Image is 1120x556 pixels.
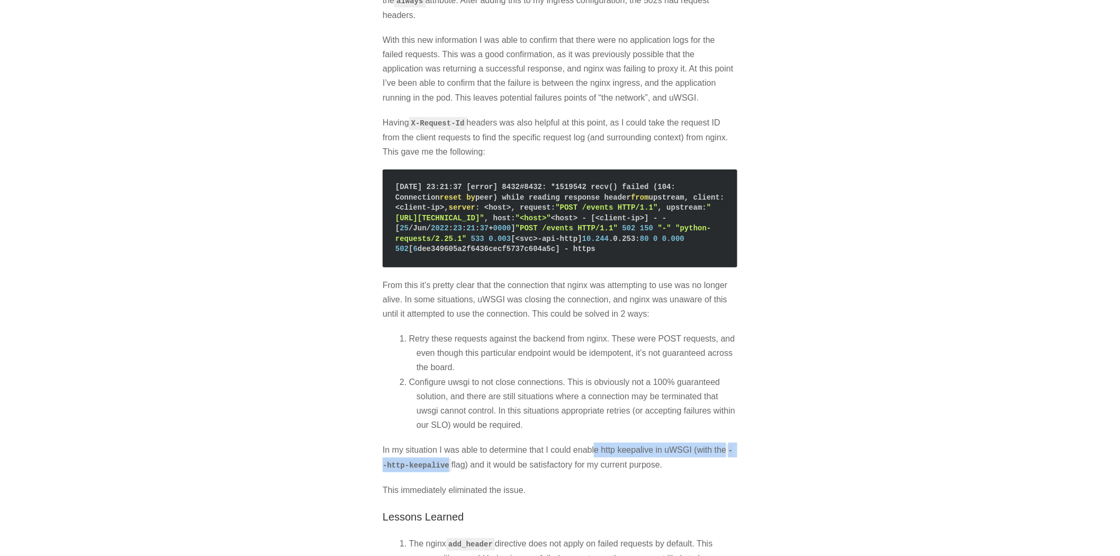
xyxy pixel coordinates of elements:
[489,235,511,243] span: 0.003
[383,508,737,526] h3: Lessons Learned
[395,224,711,243] span: "python-requests/2.25.1"
[658,224,671,232] span: "-"
[622,224,636,232] span: 502
[555,203,657,212] span: "POST /events HTTP/1.1"
[466,224,475,232] span: 21
[431,224,449,232] span: 2022
[393,180,727,257] code: [DATE] 23:21:37 [error] 8432#8432: *1519542 recv() failed (104: Connection
[640,235,649,243] span: 80
[453,224,462,232] span: 23
[383,443,737,472] p: In my situation I was able to determine that I could enable http keepalive in uWSGI (with the fla...
[582,235,609,243] span: 10.244
[395,193,729,254] span: peer) while reading response header upstream, client: <client-ip>, : <host>, request: , upstream:...
[471,235,484,243] span: 533
[440,193,462,202] span: reset
[631,193,649,202] span: from
[409,117,467,130] code: X-Request-Id
[417,375,737,433] li: Configure uwsgi to not close connections. This is obviously not a 100% guaranteed solution, and t...
[480,224,489,232] span: 37
[493,224,511,232] span: 0000
[516,224,618,232] span: "POST /events HTTP/1.1"
[395,203,711,222] span: "[URL][TECHNICAL_ID]"
[662,235,684,243] span: 0.000
[417,331,737,375] li: Retry these requests against the backend from nginx. These were POST requests, and even though th...
[383,33,737,105] p: With this new information I was able to confirm that there were no application logs for the faile...
[400,224,409,232] span: 25
[383,278,737,321] p: From this it’s pretty clear that the connection that nginx was attempting to use was no longer al...
[653,235,657,243] span: 0
[383,115,737,159] p: Having headers was also helpful at this point, as I could take the request ID from the client req...
[446,538,495,551] code: add_header
[413,245,418,253] span: 6
[383,483,737,497] p: This immediately eliminated the issue.
[640,224,653,232] span: 150
[466,193,475,202] span: by
[516,214,551,222] span: "<host>"
[395,245,409,253] span: 502
[449,203,475,212] span: server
